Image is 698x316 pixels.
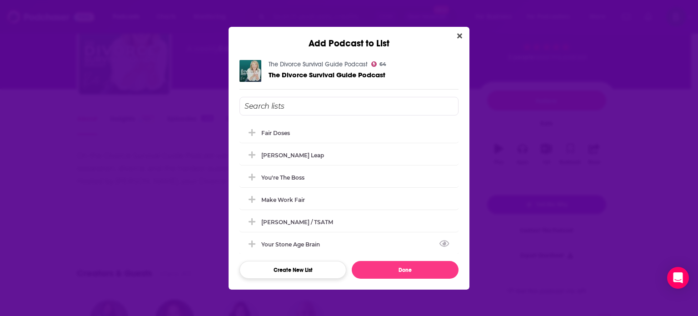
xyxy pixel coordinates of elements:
div: Dennis_Leaders Leap [239,145,459,165]
div: Make Work Fair [261,196,305,203]
div: Add Podcast to List [229,27,469,49]
div: You're the Boss [239,167,459,187]
a: 64 [371,61,386,67]
a: The Divorce Survival Guide Podcast [269,71,385,79]
img: The Divorce Survival Guide Podcast [239,60,261,82]
div: Add Podcast To List [239,97,459,279]
div: Open Intercom Messenger [667,267,689,289]
button: View Link [320,246,325,247]
div: Make Work Fair [239,190,459,210]
a: The Divorce Survival Guide Podcast [269,60,368,68]
div: Fair Doses [239,123,459,143]
input: Search lists [239,97,459,115]
div: Your Stone Age Brain [261,241,325,248]
div: You're the Boss [261,174,304,181]
div: [PERSON_NAME] Leap [261,152,324,159]
span: The Divorce Survival Guide Podcast [269,70,385,79]
button: Create New List [239,261,346,279]
div: Fair Doses [261,130,290,136]
div: McMahon / TSATM [239,212,459,232]
span: 64 [379,62,386,66]
button: Close [454,30,466,42]
div: Your Stone Age Brain [239,234,459,254]
button: Done [352,261,459,279]
div: [PERSON_NAME] / TSATM [261,219,333,226]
